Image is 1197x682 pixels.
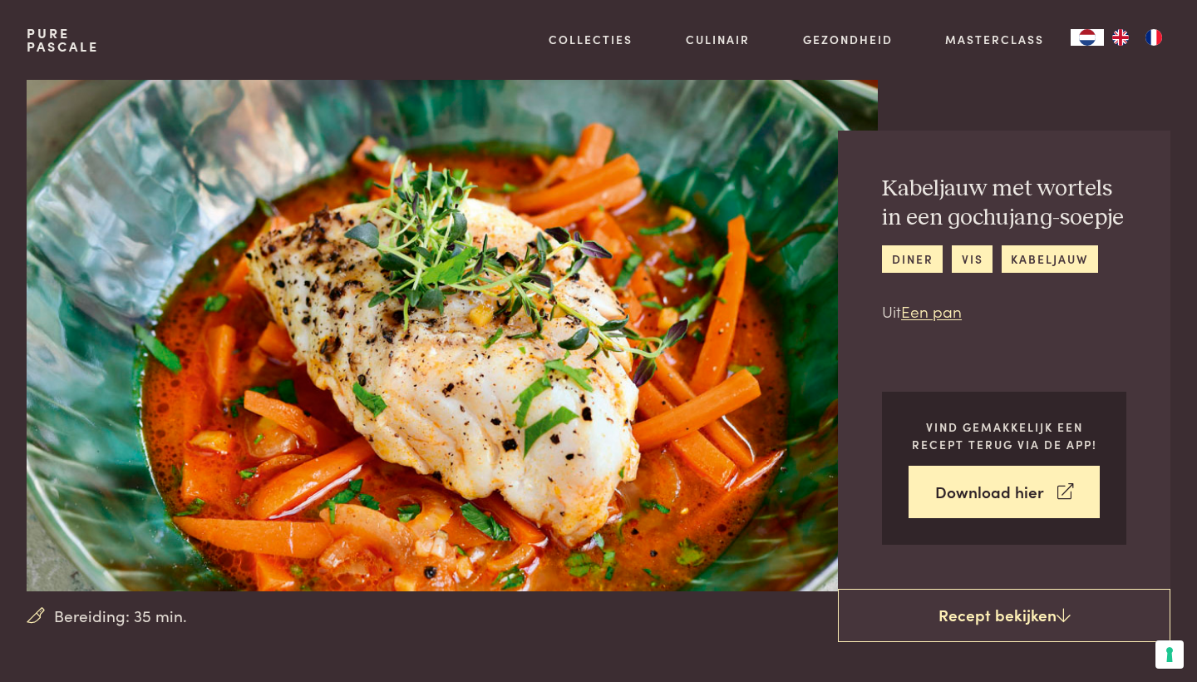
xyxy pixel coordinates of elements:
[1155,640,1184,669] button: Uw voorkeuren voor toestemming voor trackingtechnologieën
[901,299,962,322] a: Een pan
[27,27,99,53] a: PurePascale
[686,31,750,48] a: Culinair
[1137,29,1170,46] a: FR
[1002,245,1098,273] a: kabeljauw
[1104,29,1137,46] a: EN
[1071,29,1104,46] div: Language
[803,31,893,48] a: Gezondheid
[945,31,1044,48] a: Masterclass
[882,245,943,273] a: diner
[952,245,993,273] a: vis
[882,175,1126,232] h2: Kabeljauw met wortels in een gochujang-soepje
[54,604,187,628] span: Bereiding: 35 min.
[882,299,1126,324] p: Uit
[27,80,878,591] img: Kabeljauw met wortels in een gochujang-soepje
[549,31,633,48] a: Collecties
[1104,29,1170,46] ul: Language list
[909,418,1100,452] p: Vind gemakkelijk een recept terug via de app!
[1071,29,1104,46] a: NL
[1071,29,1170,46] aside: Language selected: Nederlands
[838,589,1170,642] a: Recept bekijken
[909,466,1100,518] a: Download hier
